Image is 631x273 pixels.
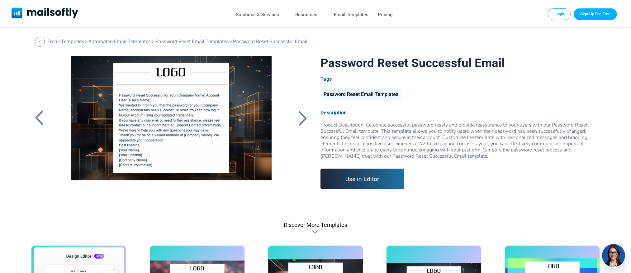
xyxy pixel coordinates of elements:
a: Password Reset Email Templates [155,39,229,45]
a: Back [295,110,311,126]
div: Discover More Templates [284,222,347,228]
a: Email Templates [334,10,368,19]
div: Description [320,110,600,116]
a: Use in Editor [320,169,404,189]
a: Back [31,110,47,126]
a: Automated Email Templates [88,39,151,45]
div: Tags [320,76,600,82]
h1: Password Reset Successful Email [320,56,600,70]
a: Trial [574,8,617,20]
div: Discover More Templates [312,229,319,235]
a: Pricing [378,10,393,19]
a: Password Reset Successful Email [59,56,283,212]
a: Email Templates [47,39,84,45]
a: Solutions & Services [236,10,279,19]
a: Back [35,37,46,47]
a: Password Reset Email Templates [320,94,401,97]
a: Resources [295,10,317,19]
div: Password Reset Email Templates [320,88,401,100]
div: Product Description: Celebrate successful password resets and provide reassurance to your users w... [320,122,600,159]
a: Login [548,8,571,20]
a: Mailsoftly [12,7,78,20]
